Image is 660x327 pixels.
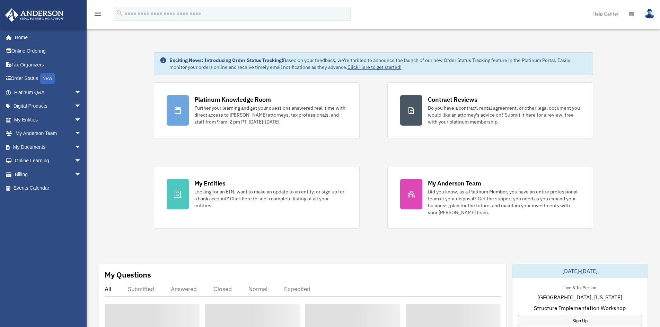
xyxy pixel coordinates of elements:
[518,315,642,326] a: Sign Up
[154,166,360,229] a: My Entities Looking for an EIN, want to make an update to an entity, or sign up for a bank accoun...
[5,99,92,113] a: Digital Productsarrow_drop_down
[74,85,88,100] span: arrow_drop_down
[74,99,88,113] span: arrow_drop_down
[284,285,310,292] div: Expedited
[347,64,402,70] a: Click Here to get started!
[512,264,648,278] div: [DATE]-[DATE]
[534,304,626,312] span: Structure Implementation Workshop
[5,30,88,44] a: Home
[116,9,123,17] i: search
[74,167,88,182] span: arrow_drop_down
[5,127,92,140] a: My Anderson Teamarrow_drop_down
[428,179,481,188] div: My Anderson Team
[40,73,55,84] div: NEW
[5,58,92,72] a: Tax Organizers
[5,181,92,195] a: Events Calendar
[105,270,151,280] div: My Questions
[428,105,580,125] div: Do you have a contract, rental agreement, or other legal document you would like an attorney's ad...
[194,105,347,125] div: Further your learning and get your questions answered real-time with direct access to [PERSON_NAM...
[105,285,111,292] div: All
[169,57,587,71] div: Based on your feedback, we're thrilled to announce the launch of our new Order Status Tracking fe...
[3,8,66,22] img: Anderson Advisors Platinum Portal
[94,10,102,18] i: menu
[5,44,92,58] a: Online Ordering
[74,154,88,168] span: arrow_drop_down
[5,154,92,168] a: Online Learningarrow_drop_down
[387,82,593,138] a: Contract Reviews Do you have a contract, rental agreement, or other legal document you would like...
[74,140,88,154] span: arrow_drop_down
[537,293,622,301] span: [GEOGRAPHIC_DATA], [US_STATE]
[248,285,267,292] div: Normal
[194,95,271,104] div: Platinum Knowledge Room
[5,113,92,127] a: My Entitiesarrow_drop_down
[5,167,92,181] a: Billingarrow_drop_down
[5,72,92,86] a: Order StatusNEW
[194,179,226,188] div: My Entities
[154,82,360,138] a: Platinum Knowledge Room Further your learning and get your questions answered real-time with dire...
[387,166,593,229] a: My Anderson Team Did you know, as a Platinum Member, you have an entire professional team at your...
[171,285,197,292] div: Answered
[213,285,232,292] div: Closed
[169,57,283,63] strong: Exciting News: Introducing Order Status Tracking!
[194,188,347,209] div: Looking for an EIN, want to make an update to an entity, or sign up for a bank account? Click her...
[74,113,88,127] span: arrow_drop_down
[558,283,602,291] div: Live & In-Person
[428,95,477,104] div: Contract Reviews
[5,140,92,154] a: My Documentsarrow_drop_down
[94,12,102,18] a: menu
[128,285,154,292] div: Submitted
[644,9,655,19] img: User Pic
[5,85,92,99] a: Platinum Q&Aarrow_drop_down
[428,188,580,216] div: Did you know, as a Platinum Member, you have an entire professional team at your disposal? Get th...
[74,127,88,141] span: arrow_drop_down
